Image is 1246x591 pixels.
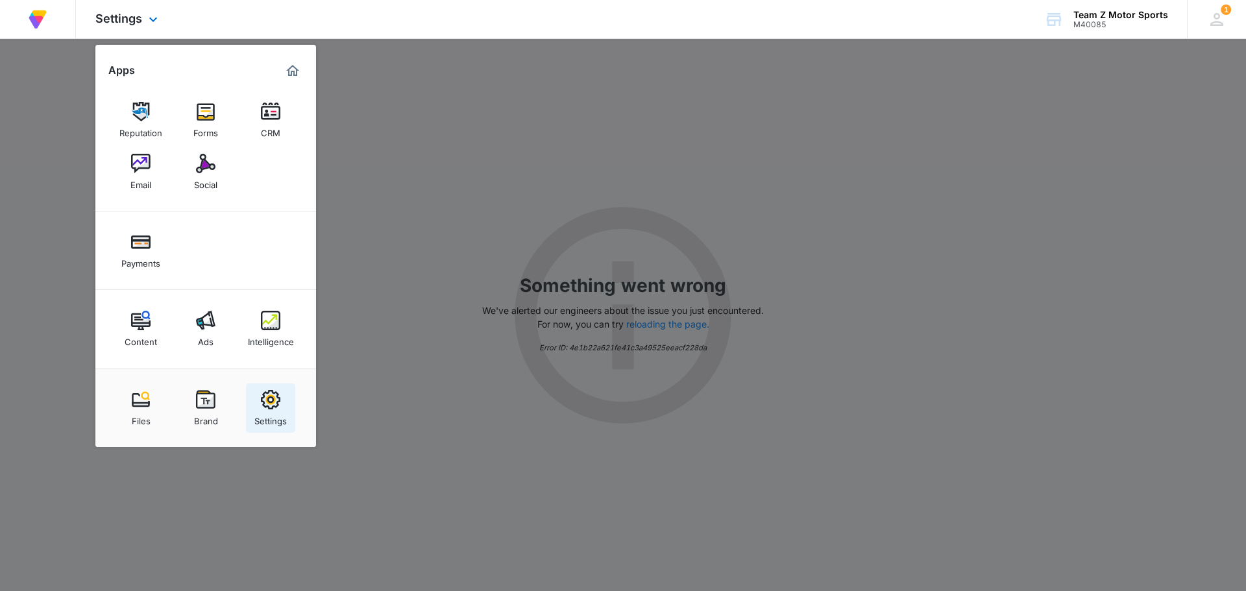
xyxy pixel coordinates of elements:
div: Brand [194,409,218,426]
div: Email [130,173,151,190]
a: Forms [181,95,230,145]
div: Content [125,330,157,347]
span: 1 [1221,5,1231,15]
a: Files [116,383,165,433]
a: Ads [181,304,230,354]
a: Content [116,304,165,354]
a: Social [181,147,230,197]
a: Reputation [116,95,165,145]
a: Email [116,147,165,197]
div: Payments [121,252,160,269]
div: account id [1073,20,1168,29]
div: Intelligence [248,330,294,347]
span: Settings [95,12,142,25]
div: notifications count [1221,5,1231,15]
a: Brand [181,383,230,433]
a: Intelligence [246,304,295,354]
div: Files [132,409,151,426]
h2: Apps [108,64,135,77]
div: Settings [254,409,287,426]
div: CRM [261,121,280,138]
a: CRM [246,95,295,145]
div: Forms [193,121,218,138]
a: Settings [246,383,295,433]
div: account name [1073,10,1168,20]
a: Payments [116,226,165,275]
div: Social [194,173,217,190]
div: Reputation [119,121,162,138]
a: Marketing 360® Dashboard [282,60,303,81]
div: Ads [198,330,214,347]
img: Volusion [26,8,49,31]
